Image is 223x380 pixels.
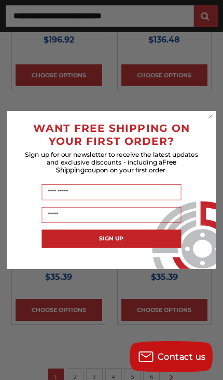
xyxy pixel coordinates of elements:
[42,207,182,223] input: Email
[25,151,198,174] span: Sign up for our newsletter to receive the latest updates and exclusive discounts - including a co...
[130,341,213,372] button: Contact us
[33,121,190,147] span: WANT FREE SHIPPING ON YOUR FIRST ORDER?
[158,352,206,362] span: Contact us
[207,113,214,120] button: Close dialog
[42,230,182,248] button: SIGN UP
[56,159,176,174] span: Free Shipping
